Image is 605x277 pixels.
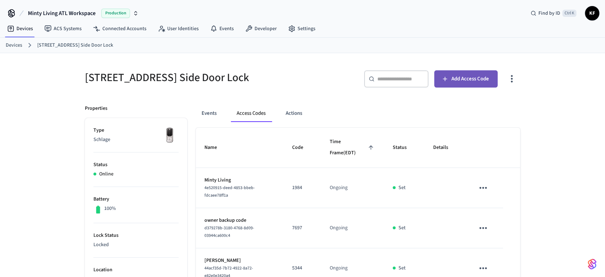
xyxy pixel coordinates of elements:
[434,70,498,88] button: Add Access Code
[204,225,254,239] span: d379278b-3180-4768-8d09-03944ca600c4
[6,42,22,49] a: Devices
[99,170,113,178] p: Online
[1,22,39,35] a: Devices
[93,266,179,274] p: Location
[87,22,152,35] a: Connected Accounts
[104,205,116,212] p: 100%
[93,161,179,169] p: Status
[280,105,308,122] button: Actions
[239,22,282,35] a: Developer
[204,177,275,184] p: Minty Living
[330,136,376,159] span: Time Frame(EDT)
[292,142,313,153] span: Code
[398,264,406,272] p: Set
[93,127,179,134] p: Type
[538,10,560,17] span: Find by ID
[196,105,222,122] button: Events
[93,232,179,239] p: Lock Status
[101,9,130,18] span: Production
[204,142,226,153] span: Name
[433,142,458,153] span: Details
[28,9,96,18] span: Minty Living ATL Workspace
[93,136,179,144] p: Schlage
[321,208,384,248] td: Ongoing
[196,105,520,122] div: ant example
[204,217,275,224] p: owner backup code
[161,127,179,145] img: Yale Assure Touchscreen Wifi Smart Lock, Satin Nickel, Front
[292,264,313,272] p: 5344
[451,74,489,84] span: Add Access Code
[398,184,406,192] p: Set
[93,241,179,249] p: Locked
[393,142,416,153] span: Status
[588,258,596,270] img: SeamLogoGradient.69752ec5.svg
[37,42,113,49] a: [STREET_ADDRESS] Side Door Lock
[282,22,321,35] a: Settings
[204,257,275,264] p: [PERSON_NAME]
[152,22,204,35] a: User Identities
[204,22,239,35] a: Events
[292,184,313,192] p: 1984
[93,196,179,203] p: Battery
[292,224,313,232] p: 7697
[398,224,406,232] p: Set
[525,7,582,20] div: Find by IDCtrl K
[585,6,599,20] button: KF
[39,22,87,35] a: ACS Systems
[586,7,599,20] span: KF
[231,105,271,122] button: Access Codes
[204,185,255,198] span: 4e520915-deed-4853-bbeb-fdcaee78ff1a
[85,70,298,85] h5: [STREET_ADDRESS] Side Door Lock
[321,168,384,208] td: Ongoing
[562,10,576,17] span: Ctrl K
[85,105,107,112] p: Properties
